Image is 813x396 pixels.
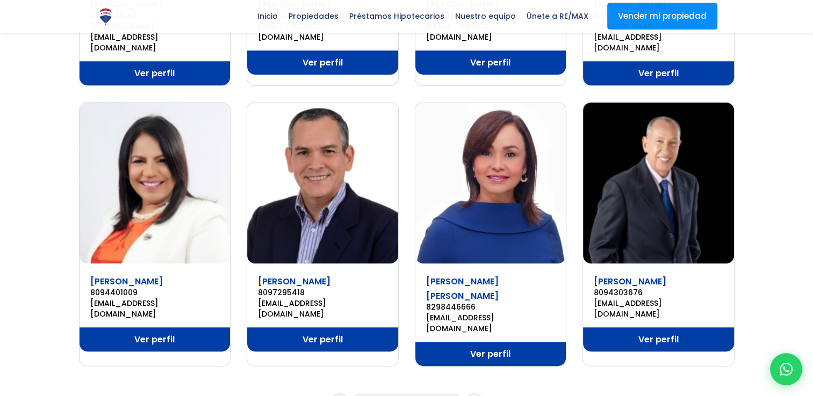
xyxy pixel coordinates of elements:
[583,327,734,351] a: Ver perfil
[252,8,283,24] span: Inicio
[594,287,723,298] a: 8094303676
[426,312,556,334] a: [EMAIL_ADDRESS][DOMAIN_NAME]
[80,102,231,263] img: Asilde Marinez
[247,102,398,263] img: Augusto Gutierrez
[583,61,734,85] a: Ver perfil
[450,8,521,24] span: Nuestro equipo
[80,327,231,351] a: Ver perfil
[426,275,499,302] a: [PERSON_NAME] [PERSON_NAME]
[80,61,231,85] a: Ver perfil
[247,50,398,75] a: Ver perfil
[594,275,666,288] a: [PERSON_NAME]
[90,287,220,298] a: 8094401009
[415,50,566,75] a: Ver perfil
[96,7,115,26] img: Logo de REMAX
[283,8,344,24] span: Propiedades
[594,21,723,53] a: [PERSON_NAME][EMAIL_ADDRESS][DOMAIN_NAME]
[90,298,220,319] a: [EMAIL_ADDRESS][DOMAIN_NAME]
[521,8,594,24] span: Únete a RE/MAX
[607,3,717,30] a: Vender mi propiedad
[426,302,556,312] a: 8298446666
[415,342,566,366] a: Ver perfil
[258,287,387,298] a: 8097295418
[415,102,566,263] img: Aurelia Betania González De Molina
[247,327,398,351] a: Ver perfil
[594,298,723,319] a: [EMAIL_ADDRESS][DOMAIN_NAME]
[90,21,220,53] a: [PERSON_NAME][EMAIL_ADDRESS][DOMAIN_NAME]
[344,8,450,24] span: Préstamos Hipotecarios
[258,275,330,288] a: [PERSON_NAME]
[583,102,734,263] img: Benjamin Urbaez
[90,275,163,288] a: [PERSON_NAME]
[258,298,387,319] a: [EMAIL_ADDRESS][DOMAIN_NAME]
